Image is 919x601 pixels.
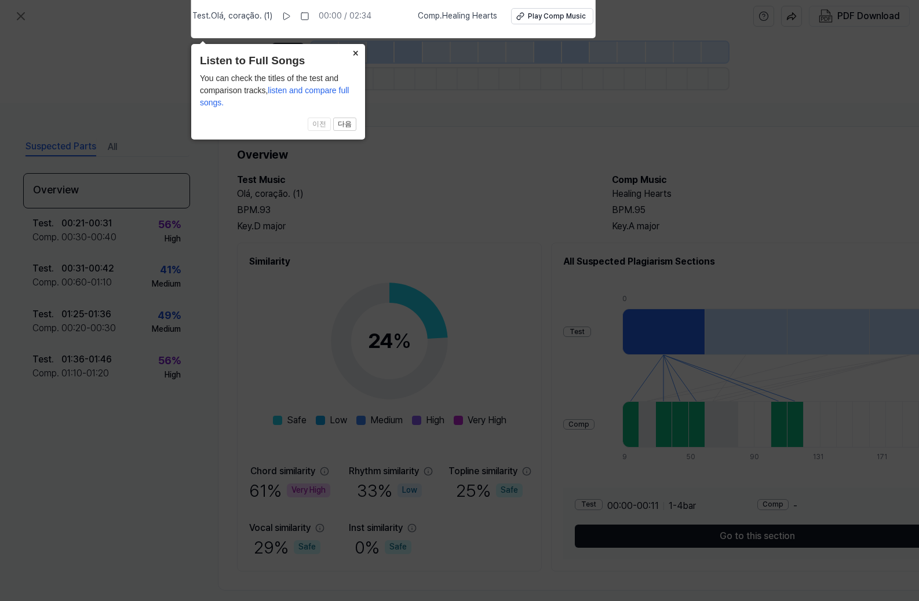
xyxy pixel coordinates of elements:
[319,10,371,22] div: 00:00 / 02:34
[347,44,365,60] button: Close
[200,53,356,69] header: Listen to Full Songs
[333,118,356,131] button: 다음
[200,86,349,107] span: listen and compare full songs.
[192,10,272,22] span: Test . Olá, coração. (1)
[200,72,356,109] div: You can check the titles of the test and comparison tracks,
[418,10,497,22] span: Comp . Healing Hearts
[528,12,586,21] div: Play Comp Music
[511,8,593,24] button: Play Comp Music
